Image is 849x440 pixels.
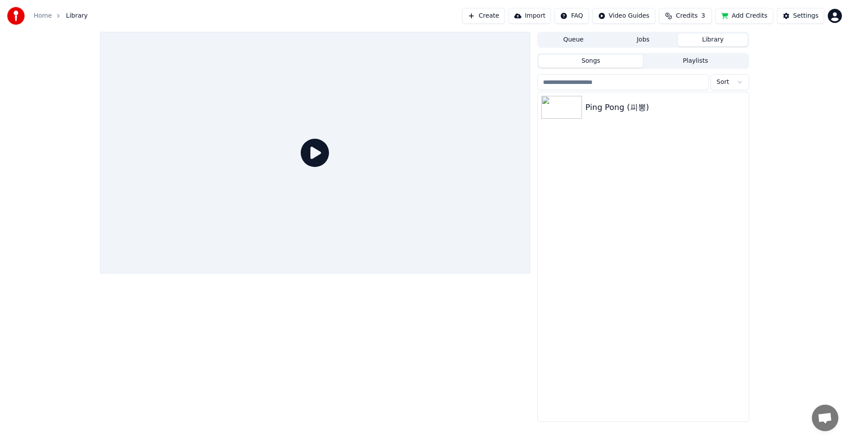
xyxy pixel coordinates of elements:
button: Songs [539,55,643,68]
button: Settings [777,8,824,24]
span: 3 [701,11,705,20]
div: Ping Pong (피뽕) [585,101,745,114]
button: Video Guides [593,8,655,24]
div: Settings [793,11,818,20]
button: Credits3 [659,8,712,24]
button: Library [678,34,748,46]
button: Jobs [608,34,678,46]
span: Sort [716,78,729,87]
span: Credits [676,11,697,20]
span: Library [66,11,88,20]
nav: breadcrumb [34,11,88,20]
a: 채팅 열기 [812,405,838,431]
button: Add Credits [715,8,773,24]
button: Create [462,8,505,24]
button: Queue [539,34,608,46]
button: FAQ [555,8,589,24]
button: Import [509,8,551,24]
a: Home [34,11,52,20]
button: Playlists [643,55,748,68]
img: youka [7,7,25,25]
